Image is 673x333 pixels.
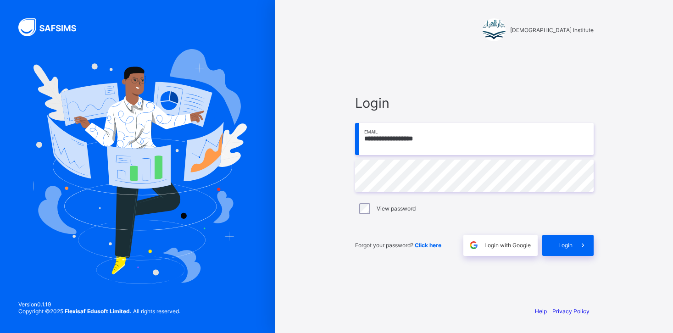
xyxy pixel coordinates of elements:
[558,242,573,249] span: Login
[484,242,531,249] span: Login with Google
[28,49,247,284] img: Hero Image
[535,308,547,315] a: Help
[355,242,441,249] span: Forgot your password?
[65,308,132,315] strong: Flexisaf Edusoft Limited.
[18,18,87,36] img: SAFSIMS Logo
[415,242,441,249] a: Click here
[18,308,180,315] span: Copyright © 2025 All rights reserved.
[355,95,594,111] span: Login
[468,240,479,250] img: google.396cfc9801f0270233282035f929180a.svg
[377,205,416,212] label: View password
[18,301,180,308] span: Version 0.1.19
[510,27,594,33] span: [DEMOGRAPHIC_DATA] Institute
[552,308,590,315] a: Privacy Policy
